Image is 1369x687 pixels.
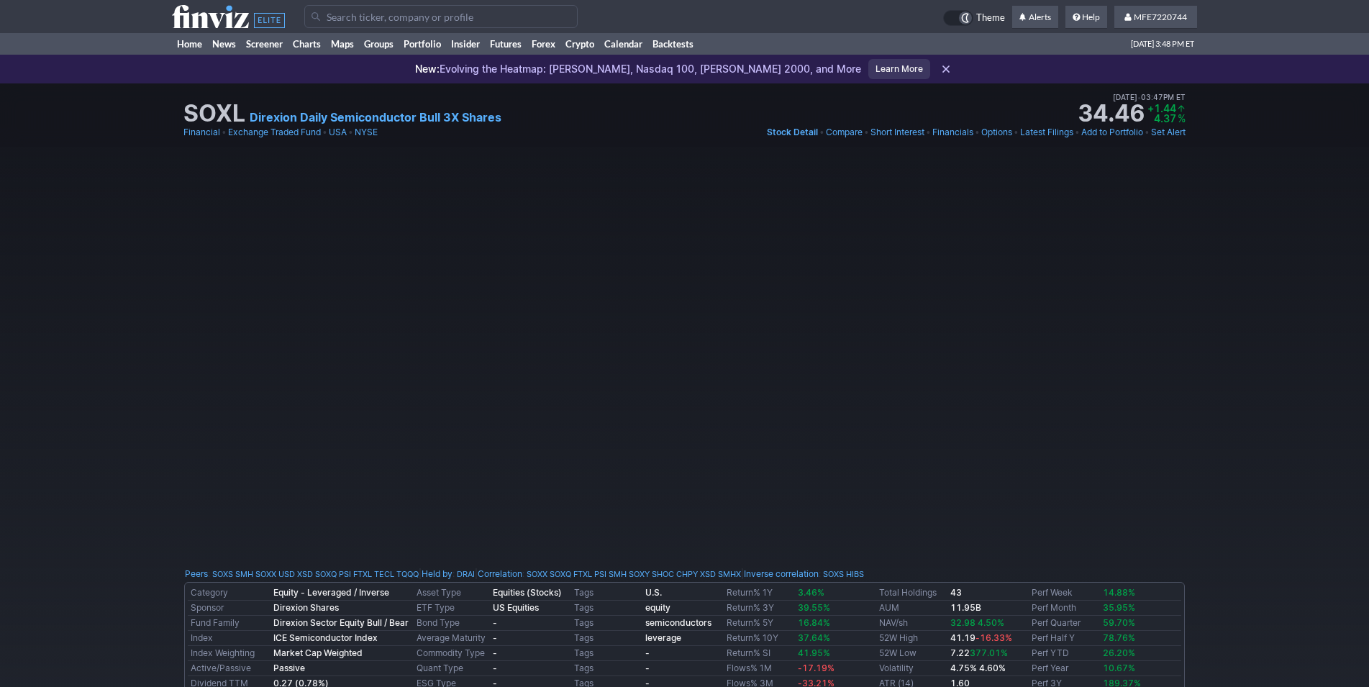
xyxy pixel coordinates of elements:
[744,568,819,579] a: Inverse correlation
[322,125,327,140] span: •
[446,33,485,55] a: Insider
[645,647,650,658] b: -
[943,10,1005,26] a: Theme
[876,646,947,661] td: 52W Low
[645,663,650,673] b: -
[868,59,930,79] a: Learn More
[1178,112,1186,124] span: %
[876,601,947,616] td: AUM
[207,33,241,55] a: News
[571,586,642,601] td: Tags
[1151,125,1186,140] a: Set Alert
[359,33,399,55] a: Groups
[826,125,863,140] a: Compare
[1020,125,1073,140] a: Latest Filings
[876,631,947,646] td: 52W High
[724,616,795,631] td: Return% 5Y
[273,602,339,613] b: Direxion Shares
[950,617,975,628] span: 32.98
[478,568,522,579] a: Correlation
[1145,125,1150,140] span: •
[609,567,627,581] a: SMH
[798,647,830,658] span: 41.95%
[981,125,1012,140] a: Options
[1134,12,1187,22] span: MFE7220744
[1065,6,1107,29] a: Help
[183,125,220,140] a: Financial
[571,646,642,661] td: Tags
[724,586,795,601] td: Return% 1Y
[571,616,642,631] td: Tags
[414,601,490,616] td: ETF Type
[975,125,980,140] span: •
[527,33,560,55] a: Forex
[870,125,924,140] a: Short Interest
[846,567,864,581] a: HIBS
[647,33,699,55] a: Backtests
[950,663,1006,673] small: 4.75% 4.60%
[594,567,606,581] a: PSI
[527,567,547,581] a: SOXX
[228,125,321,140] a: Exchange Traded Fund
[1103,587,1135,598] span: 14.88%
[975,632,1012,643] span: -16.33%
[288,33,326,55] a: Charts
[970,647,1008,658] span: 377.01%
[741,567,864,581] div: | :
[876,586,947,601] td: Total Holdings
[950,632,1012,643] b: 41.19
[414,646,490,661] td: Commodity Type
[1103,632,1135,643] span: 78.76%
[172,33,207,55] a: Home
[493,663,497,673] b: -
[329,125,347,140] a: USA
[183,102,245,125] h1: SOXL
[1012,6,1058,29] a: Alerts
[1131,33,1194,55] span: [DATE] 3:48 PM ET
[493,632,497,643] b: -
[399,33,446,55] a: Portfolio
[798,663,834,673] span: -17.19%
[645,632,681,643] a: leverage
[415,62,861,76] p: Evolving the Heatmap: [PERSON_NAME], Nasdaq 100, [PERSON_NAME] 2000, and More
[1020,127,1073,137] span: Latest Filings
[571,661,642,676] td: Tags
[645,617,711,628] a: semiconductors
[1103,617,1135,628] span: 59.70%
[414,631,490,646] td: Average Maturity
[676,567,698,581] a: CHPY
[724,646,795,661] td: Return% SI
[1014,125,1019,140] span: •
[645,587,662,598] b: U.S.
[950,587,962,598] b: 43
[724,661,795,676] td: Flows% 1M
[798,602,830,613] span: 39.55%
[414,661,490,676] td: Quant Type
[304,5,578,28] input: Search
[273,647,363,658] b: Market Cap Weighted
[493,602,539,613] b: US Equities
[652,567,674,581] a: SHOC
[188,661,270,676] td: Active/Passive
[645,602,670,613] a: equity
[235,567,253,581] a: SMH
[599,33,647,55] a: Calendar
[718,567,741,581] a: SMHX
[1081,125,1143,140] a: Add to Portfolio
[560,33,599,55] a: Crypto
[1103,663,1135,673] span: 10.67%
[1103,647,1135,658] span: 26.20%
[419,567,475,581] div: | :
[876,616,947,631] td: NAV/sh
[353,567,372,581] a: FTXL
[1103,602,1135,613] span: 35.95%
[414,616,490,631] td: Bond Type
[876,661,947,676] td: Volatility
[1137,91,1141,104] span: •
[212,567,233,581] a: SOXS
[485,33,527,55] a: Futures
[278,567,295,581] a: USD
